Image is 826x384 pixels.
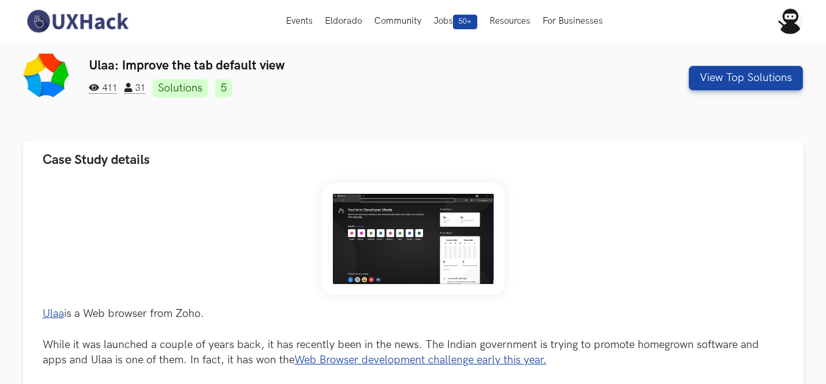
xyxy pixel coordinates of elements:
button: Case Study details [23,141,803,179]
img: Your profile pic [777,9,803,34]
img: Weekend_Hackathon_85_banner.png [322,183,505,296]
a: Solutions [152,79,208,98]
img: UXHack-logo.png [23,9,132,34]
a: 5 [215,79,232,98]
span: 411 [89,83,117,94]
a: Ulaa [43,307,64,320]
button: View Top Solutions [689,66,803,90]
img: Ulaa logo [23,54,69,99]
a: Web Browser development challenge early this year. [294,354,547,366]
span: 50+ [453,15,477,29]
span: 31 [124,83,145,94]
span: Case Study details [43,152,150,168]
h3: Ulaa: Improve the tab default view [89,58,605,73]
